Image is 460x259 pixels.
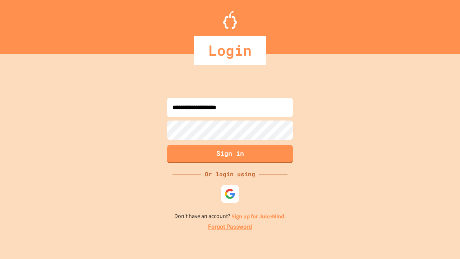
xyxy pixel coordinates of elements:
img: google-icon.svg [225,188,235,199]
div: Or login using [201,170,259,178]
a: Forgot Password [208,223,252,231]
div: Login [194,36,266,65]
p: Don't have an account? [174,212,286,221]
a: Sign up for JuiceMind. [231,213,286,220]
img: Logo.svg [223,11,237,29]
button: Sign in [167,145,293,163]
